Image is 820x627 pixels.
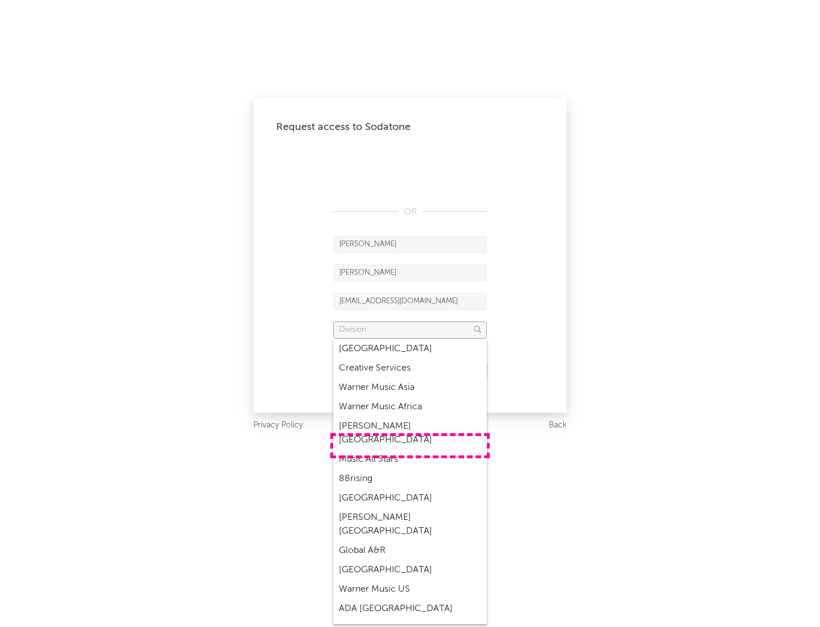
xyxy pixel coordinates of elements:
[333,488,487,508] div: [GEOGRAPHIC_DATA]
[333,359,487,378] div: Creative Services
[333,469,487,488] div: 88rising
[333,450,487,469] div: Music All Stars
[333,560,487,580] div: [GEOGRAPHIC_DATA]
[333,236,487,253] input: First Name
[276,120,544,134] div: Request access to Sodatone
[333,321,487,339] input: Division
[333,293,487,310] input: Email
[333,205,487,219] div: OR
[333,599,487,618] div: ADA [GEOGRAPHIC_DATA]
[549,418,567,433] a: Back
[333,580,487,599] div: Warner Music US
[333,417,487,450] div: [PERSON_NAME] [GEOGRAPHIC_DATA]
[333,541,487,560] div: Global A&R
[333,397,487,417] div: Warner Music Africa
[253,418,303,433] a: Privacy Policy
[333,264,487,282] input: Last Name
[333,339,487,359] div: [GEOGRAPHIC_DATA]
[333,378,487,397] div: Warner Music Asia
[333,508,487,541] div: [PERSON_NAME] [GEOGRAPHIC_DATA]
